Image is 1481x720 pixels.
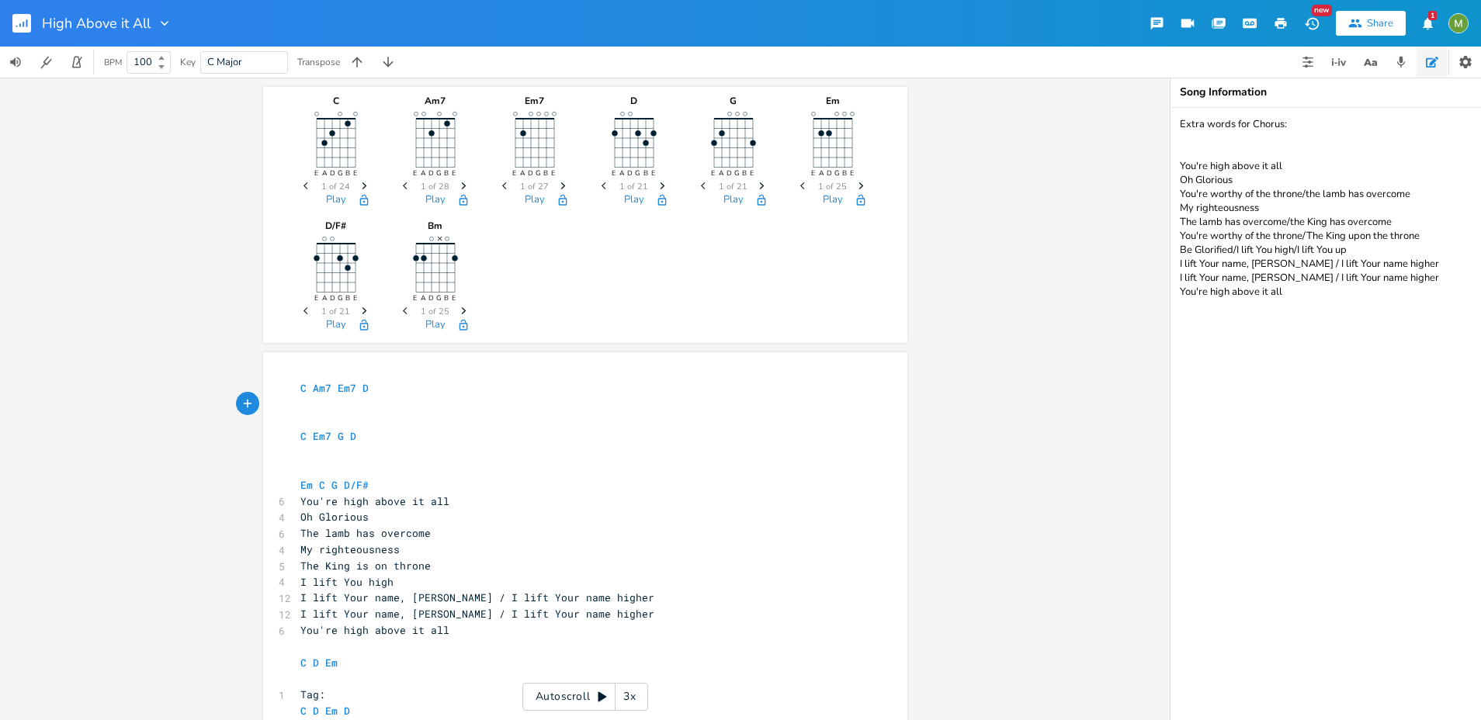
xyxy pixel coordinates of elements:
text: E [452,168,456,178]
text: A [818,168,824,178]
button: Play [525,194,545,207]
span: I lift Your name, [PERSON_NAME] / I lift Your name higher [300,607,654,621]
span: C [300,381,307,395]
span: D [344,704,350,718]
text: E [750,168,754,178]
span: Oh Glorious [300,510,369,524]
span: D [362,381,369,395]
button: Play [425,194,446,207]
img: Mik Sivak [1448,13,1469,33]
text: B [444,168,449,178]
text: A [719,168,724,178]
span: You're high above it all [300,623,449,637]
text: E [352,168,356,178]
text: E [452,293,456,303]
text: E [413,293,417,303]
text: B [643,168,647,178]
text: D [329,293,335,303]
span: 1 of 25 [818,182,847,191]
span: C [300,429,307,443]
text: E [352,293,356,303]
span: Em [300,478,313,492]
div: Em7 [496,96,574,106]
span: Em7 [313,429,331,443]
text: D [727,168,732,178]
span: 1 of 21 [719,182,747,191]
text: B [742,168,747,178]
span: The lamb has overcome [300,526,431,540]
span: D [313,704,319,718]
button: New [1296,9,1327,37]
span: G [338,429,344,443]
div: Transpose [297,57,340,67]
text: G [734,168,740,178]
text: A [520,168,525,178]
button: Play [624,194,644,207]
button: Play [425,319,446,332]
span: 1 of 27 [520,182,549,191]
span: The King is on throne [300,559,431,573]
button: Play [326,319,346,332]
text: × [437,232,442,244]
button: 1 [1412,9,1443,37]
text: G [635,168,640,178]
div: D [595,96,673,106]
text: A [619,168,625,178]
text: E [413,168,417,178]
div: Song Information [1180,87,1472,98]
text: E [810,168,814,178]
text: D [428,293,434,303]
div: Share [1367,16,1393,30]
textarea: Extra words for Chorus: You're high above it all Oh Glorious You're worthy of the throne/the lamb... [1171,108,1481,720]
span: 1 of 21 [619,182,648,191]
text: G [436,168,442,178]
div: D/F# [297,221,375,230]
span: 1 of 24 [321,182,350,191]
text: B [543,168,548,178]
text: D [627,168,633,178]
text: A [321,168,327,178]
div: Am7 [397,96,474,106]
text: A [321,293,327,303]
div: Key [180,57,196,67]
span: 1 of 21 [321,307,350,316]
span: 1 of 28 [421,182,449,191]
text: E [612,168,616,178]
text: A [421,168,426,178]
text: E [650,168,654,178]
text: E [512,168,516,178]
text: E [314,168,317,178]
text: G [436,293,442,303]
text: G [834,168,839,178]
span: C [300,704,307,718]
button: Play [823,194,843,207]
span: D [313,656,319,670]
div: Em [794,96,872,106]
span: 1 of 25 [421,307,449,316]
text: D [428,168,434,178]
span: Em7 [338,381,356,395]
text: G [536,168,541,178]
text: E [551,168,555,178]
div: New [1312,5,1332,16]
text: E [849,168,853,178]
span: C [300,656,307,670]
span: Tag: [300,687,325,701]
div: C [297,96,375,106]
text: G [337,168,342,178]
text: B [841,168,846,178]
span: My righteousness [300,542,400,556]
span: D/F# [344,478,369,492]
span: You're high above it all [300,494,449,508]
text: D [329,168,335,178]
span: Am7 [313,381,331,395]
text: A [421,293,426,303]
button: Play [326,194,346,207]
div: Bm [397,221,474,230]
div: BPM [104,58,122,67]
span: Em [325,656,338,670]
div: 1 [1428,11,1437,20]
div: 3x [616,683,643,711]
span: I lift Your name, [PERSON_NAME] / I lift Your name higher [300,590,654,604]
text: E [314,293,317,303]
